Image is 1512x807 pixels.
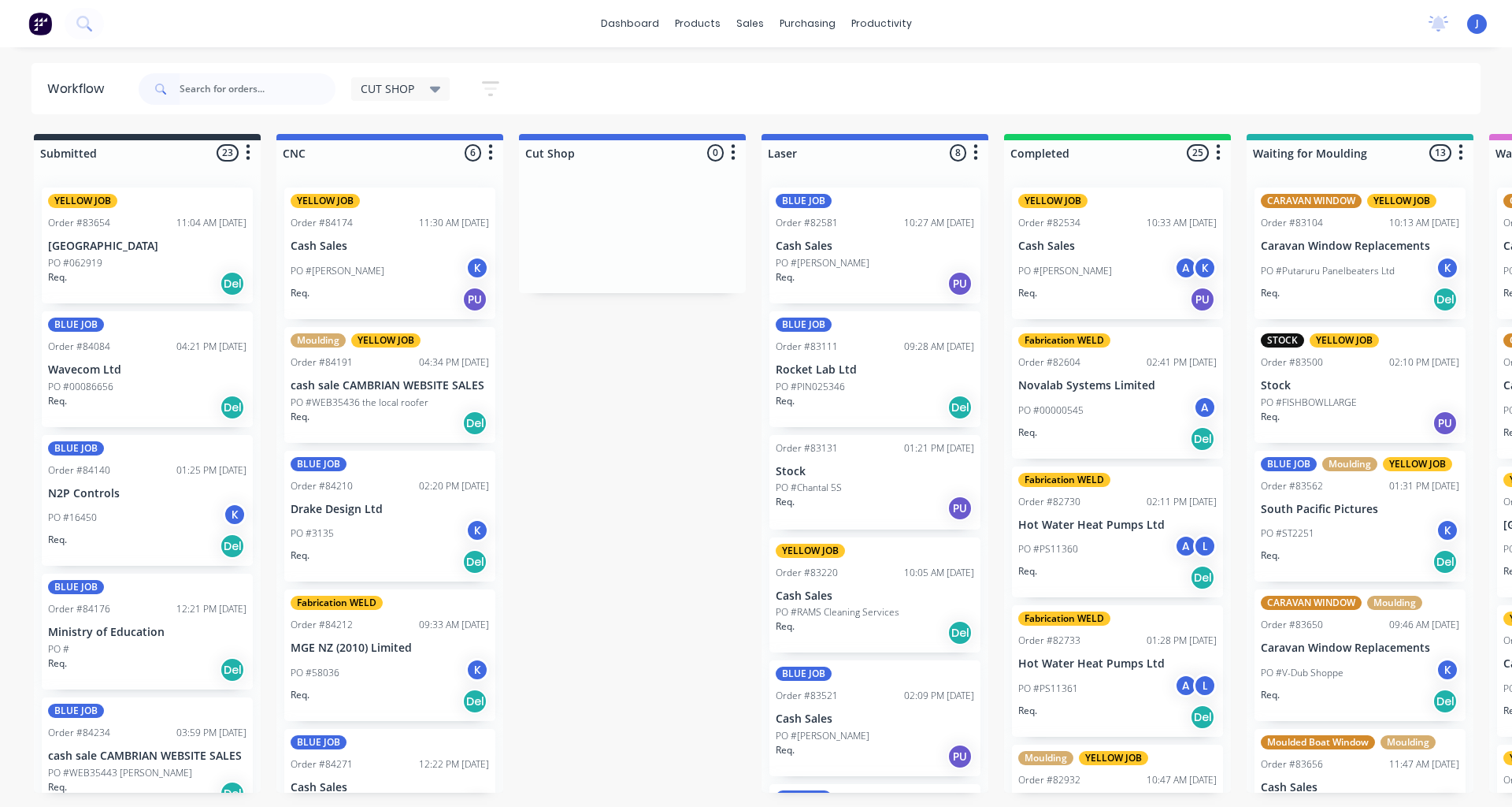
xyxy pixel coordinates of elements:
[291,618,353,632] div: Order #84212
[1174,256,1198,280] div: A
[48,240,246,253] p: [GEOGRAPHIC_DATA]
[1261,286,1280,300] p: Req.
[1261,666,1343,680] p: PO #V-Dub Shoppe
[1367,194,1436,208] div: YELLOW JOB
[180,73,335,105] input: Search for orders...
[28,12,52,35] img: Factory
[284,589,495,721] div: Fabrication WELDOrder #8421209:33 AM [DATE]MGE NZ (2010) LimitedPO #58036KReq.Del
[291,379,489,392] p: cash sale CAMBRIAN WEBSITE SALES
[176,726,246,740] div: 03:59 PM [DATE]
[1012,467,1223,598] div: Fabrication WELDOrder #8273002:11 PM [DATE]Hot Water Heat Pumps LtdPO #PS11360ALReq.Del
[48,270,67,284] p: Req.
[1261,457,1317,471] div: BLUE JOB
[1261,549,1280,563] p: Req.
[947,744,973,769] div: PU
[48,256,102,270] p: PO #062919
[1432,549,1458,575] div: Del
[1476,17,1479,31] span: J
[419,355,489,370] div: 04:34 PM [DATE]
[776,566,838,580] div: Order #83220
[1018,216,1080,230] div: Order #82534
[776,216,838,230] div: Order #82581
[776,363,974,377] p: Rocket Lab Ltd
[1367,596,1422,610] div: Moulding
[776,619,795,634] p: Req.
[1389,479,1459,493] div: 01:31 PM [DATE]
[904,566,974,580] div: 10:05 AM [DATE]
[776,194,832,208] div: BLUE JOB
[48,216,110,230] div: Order #83654
[904,340,974,354] div: 09:28 AM [DATE]
[291,216,353,230] div: Order #84174
[291,240,489,253] p: Cash Sales
[291,479,353,493] div: Order #84210
[465,519,489,542] div: K
[48,363,246,377] p: Wavecom Ltd
[48,726,110,740] div: Order #84234
[776,589,974,603] p: Cash Sales
[48,380,113,394] p: PO #00086656
[1261,379,1459,392] p: Stock
[284,188,495,319] div: YELLOW JOBOrder #8417411:30 AM [DATE]Cash SalesPO #[PERSON_NAME]KReq.PU
[48,340,110,354] div: Order #84084
[48,656,67,671] p: Req.
[1261,526,1314,541] p: PO #ST2251
[1190,287,1215,312] div: PU
[1389,757,1459,772] div: 11:47 AM [DATE]
[291,735,346,749] div: BLUE JOB
[776,743,795,757] p: Req.
[1254,327,1466,443] div: STOCKYELLOW JOBOrder #8350002:10 PM [DATE]StockPO #FISHBOWLLARGEReq.PU
[1261,596,1362,610] div: CARAVAN WINDOW
[48,580,104,594] div: BLUE JOB
[291,396,428,410] p: PO #WEB35436 the local roofer
[1018,473,1110,487] div: Fabrication WELD
[465,256,489,280] div: K
[1018,519,1217,532] p: Hot Water Heat Pumps Ltd
[1018,426,1037,440] p: Req.
[1432,287,1458,312] div: Del
[776,441,838,456] div: Order #83131
[1310,333,1379,348] div: YELLOW JOB
[1012,605,1223,737] div: Fabrication WELDOrder #8273301:28 PM [DATE]Hot Water Heat Pumps LtdPO #PS11361ALReq.Del
[419,618,489,632] div: 09:33 AM [DATE]
[776,495,795,509] p: Req.
[1018,194,1088,208] div: YELLOW JOB
[48,749,246,763] p: cash sale CAMBRIAN WEBSITE SALES
[769,660,980,776] div: BLUE JOBOrder #8352102:09 PM [DATE]Cash SalesPO #[PERSON_NAME]Req.PU
[42,188,253,303] div: YELLOW JOBOrder #8365411:04 AM [DATE][GEOGRAPHIC_DATA]PO #062919Req.Del
[48,194,117,208] div: YELLOW JOB
[843,12,920,35] div: productivity
[1018,403,1084,418] p: PO #00000545
[48,766,192,780] p: PO #WEB35443 [PERSON_NAME]
[291,781,489,794] p: Cash Sales
[1254,188,1466,319] div: CARAVAN WINDOWYELLOW JOBOrder #8310410:13 AM [DATE]Caravan Window ReplacementsPO #Putaruru Panelb...
[291,410,309,424] p: Req.
[776,240,974,253] p: Cash Sales
[1147,355,1217,370] div: 02:41 PM [DATE]
[947,271,973,296] div: PU
[776,667,832,681] div: BLUE JOB
[1018,286,1037,300] p: Req.
[1174,674,1198,697] div: A
[1147,216,1217,230] div: 10:33 AM [DATE]
[1174,534,1198,558] div: A
[776,340,838,354] div: Order #83111
[1018,240,1217,253] p: Cash Sales
[776,465,974,478] p: Stock
[776,256,869,270] p: PO #[PERSON_NAME]
[48,441,104,456] div: BLUE JOB
[1147,495,1217,509] div: 02:11 PM [DATE]
[947,620,973,645] div: Del
[776,712,974,726] p: Cash Sales
[361,80,414,97] span: CUT SHOP
[1389,618,1459,632] div: 09:46 AM [DATE]
[772,12,843,35] div: purchasing
[593,12,667,35] a: dashboard
[1436,256,1459,280] div: K
[1261,618,1323,632] div: Order #83650
[769,435,980,530] div: Order #8313101:21 PM [DATE]StockPO #Chantal 5SReq.PU
[1190,565,1215,590] div: Del
[776,605,899,619] p: PO #RAMS Cleaning Services
[47,80,112,99] div: Workflow
[1436,658,1459,682] div: K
